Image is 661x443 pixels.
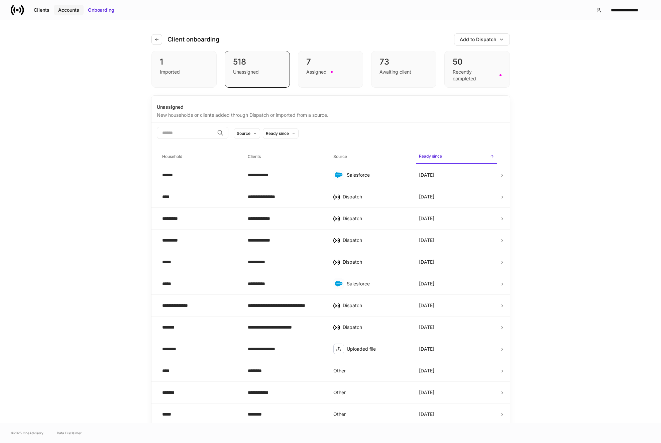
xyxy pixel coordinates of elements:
[371,51,436,88] div: 73Awaiting client
[160,69,180,75] div: Imported
[343,215,408,222] div: Dispatch
[379,69,411,75] div: Awaiting client
[263,128,299,139] button: Ready since
[419,302,434,309] p: [DATE]
[379,57,428,67] div: 73
[454,33,510,46] button: Add to Dispatch
[347,346,408,352] div: Uploaded file
[157,104,505,110] div: Unassigned
[34,7,49,13] div: Clients
[88,7,114,13] div: Onboarding
[57,430,82,436] a: Data Disclaimer
[245,150,325,164] span: Clients
[168,35,219,43] h4: Client onboarding
[306,69,327,75] div: Assigned
[162,153,182,160] h6: Household
[419,215,434,222] p: [DATE]
[347,172,408,178] div: Salesforce
[419,153,442,159] h6: Ready since
[343,259,408,265] div: Dispatch
[157,110,505,118] div: New households or clients added through Dispatch or imported from a source.
[29,5,54,15] button: Clients
[453,57,501,67] div: 50
[54,5,84,15] button: Accounts
[460,36,496,43] div: Add to Dispatch
[419,237,434,244] p: [DATE]
[419,389,434,396] p: [DATE]
[160,57,208,67] div: 1
[266,130,289,137] div: Ready since
[331,150,411,164] span: Source
[84,5,119,15] button: Onboarding
[328,360,414,382] td: Other
[237,130,250,137] div: Source
[419,411,434,418] p: [DATE]
[248,153,261,160] h6: Clients
[233,57,282,67] div: 518
[328,382,414,404] td: Other
[343,193,408,200] div: Dispatch
[343,302,408,309] div: Dispatch
[328,404,414,425] td: Other
[159,150,240,164] span: Household
[419,367,434,374] p: [DATE]
[151,51,217,88] div: 1Imported
[419,172,434,178] p: [DATE]
[416,150,497,164] span: Ready since
[306,57,355,67] div: 7
[343,237,408,244] div: Dispatch
[419,346,434,352] p: [DATE]
[58,7,79,13] div: Accounts
[419,193,434,200] p: [DATE]
[453,69,495,82] div: Recently completed
[419,259,434,265] p: [DATE]
[233,69,259,75] div: Unassigned
[347,280,408,287] div: Salesforce
[11,430,43,436] span: © 2025 OneAdvisory
[419,280,434,287] p: [DATE]
[444,51,510,88] div: 50Recently completed
[298,51,363,88] div: 7Assigned
[333,153,347,160] h6: Source
[225,51,290,88] div: 518Unassigned
[234,128,260,139] button: Source
[419,324,434,331] p: [DATE]
[343,324,408,331] div: Dispatch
